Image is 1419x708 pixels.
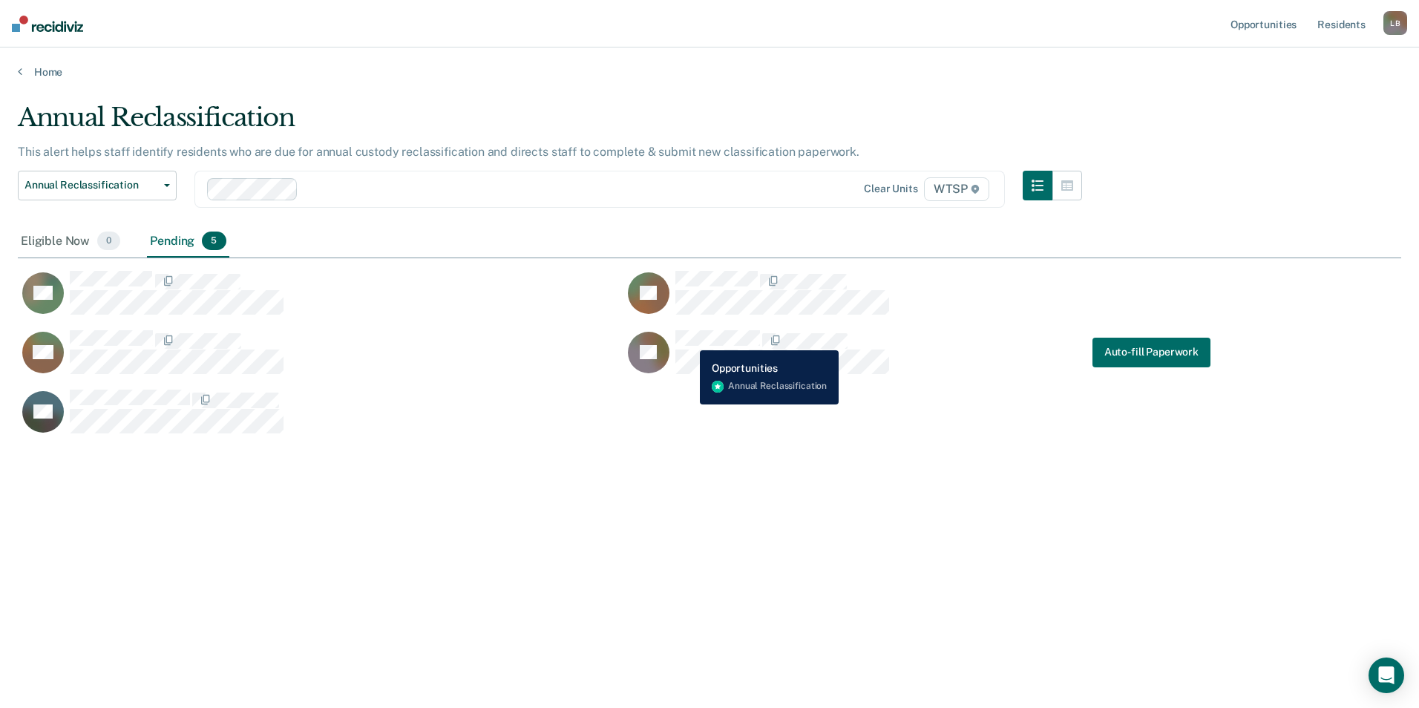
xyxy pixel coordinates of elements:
[18,102,1082,145] div: Annual Reclassification
[864,183,918,195] div: Clear units
[623,270,1229,330] div: CaseloadOpportunityCell-00650565
[924,177,989,201] span: WTSP
[24,179,158,191] span: Annual Reclassification
[18,65,1401,79] a: Home
[18,270,623,330] div: CaseloadOpportunityCell-00663909
[97,232,120,251] span: 0
[18,171,177,200] button: Annual Reclassification
[623,330,1229,389] div: CaseloadOpportunityCell-00652025
[18,145,859,159] p: This alert helps staff identify residents who are due for annual custody reclassification and dir...
[1092,338,1210,367] a: Navigate to form link
[202,232,226,251] span: 5
[1383,11,1407,35] button: LB
[1383,11,1407,35] div: L B
[18,330,623,389] div: CaseloadOpportunityCell-00522635
[18,389,623,448] div: CaseloadOpportunityCell-00643898
[12,16,83,32] img: Recidiviz
[1092,338,1210,367] button: Auto-fill Paperwork
[147,226,229,258] div: Pending5
[18,226,123,258] div: Eligible Now0
[1369,658,1404,693] div: Open Intercom Messenger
